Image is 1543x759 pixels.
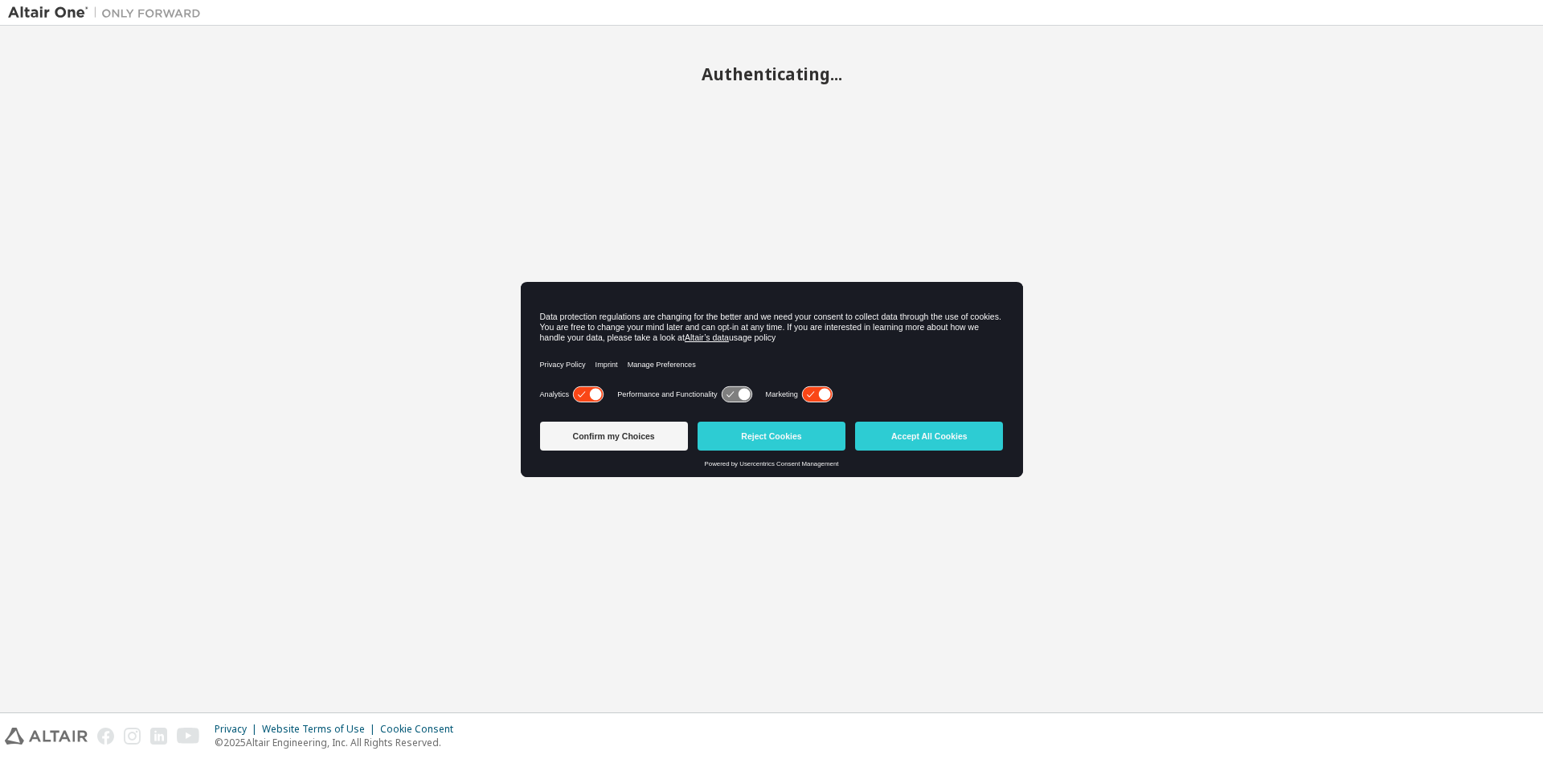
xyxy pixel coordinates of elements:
p: © 2025 Altair Engineering, Inc. All Rights Reserved. [215,736,463,749]
div: Website Terms of Use [262,723,380,736]
img: Altair One [8,5,209,21]
img: youtube.svg [177,728,200,745]
div: Privacy [215,723,262,736]
img: altair_logo.svg [5,728,88,745]
img: facebook.svg [97,728,114,745]
img: instagram.svg [124,728,141,745]
div: Cookie Consent [380,723,463,736]
h2: Authenticating... [8,63,1535,84]
img: linkedin.svg [150,728,167,745]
